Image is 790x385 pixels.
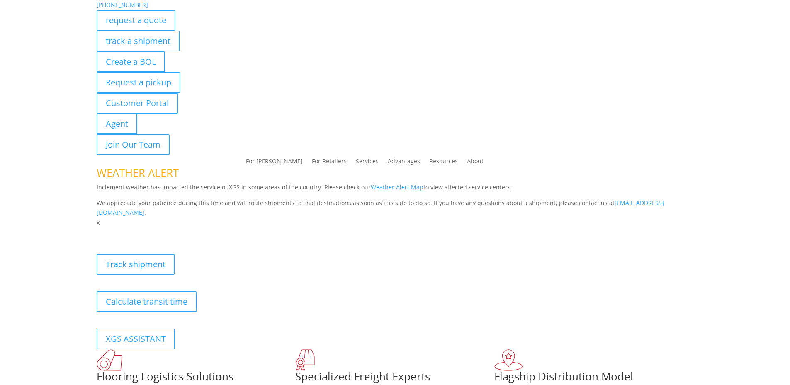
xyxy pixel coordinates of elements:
a: XGS ASSISTANT [97,329,175,349]
p: Inclement weather has impacted the service of XGS in some areas of the country. Please check our ... [97,182,694,198]
a: About [467,158,484,167]
img: xgs-icon-focused-on-flooring-red [295,349,315,371]
a: Create a BOL [97,51,165,72]
b: Visibility, transparency, and control for your entire supply chain. [97,229,282,237]
a: Agent [97,114,137,134]
a: [PHONE_NUMBER] [97,1,148,9]
a: Join Our Team [97,134,170,155]
a: Services [356,158,379,167]
a: Weather Alert Map [371,183,423,191]
span: WEATHER ALERT [97,165,179,180]
a: request a quote [97,10,175,31]
a: Request a pickup [97,72,180,93]
p: We appreciate your patience during this time and will route shipments to final destinations as so... [97,198,694,218]
a: track a shipment [97,31,180,51]
a: Resources [429,158,458,167]
a: Customer Portal [97,93,178,114]
a: Advantages [388,158,420,167]
img: xgs-icon-flagship-distribution-model-red [494,349,523,371]
img: xgs-icon-total-supply-chain-intelligence-red [97,349,122,371]
p: x [97,218,694,228]
a: Calculate transit time [97,291,197,312]
a: For Retailers [312,158,347,167]
a: Track shipment [97,254,175,275]
a: For [PERSON_NAME] [246,158,303,167]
